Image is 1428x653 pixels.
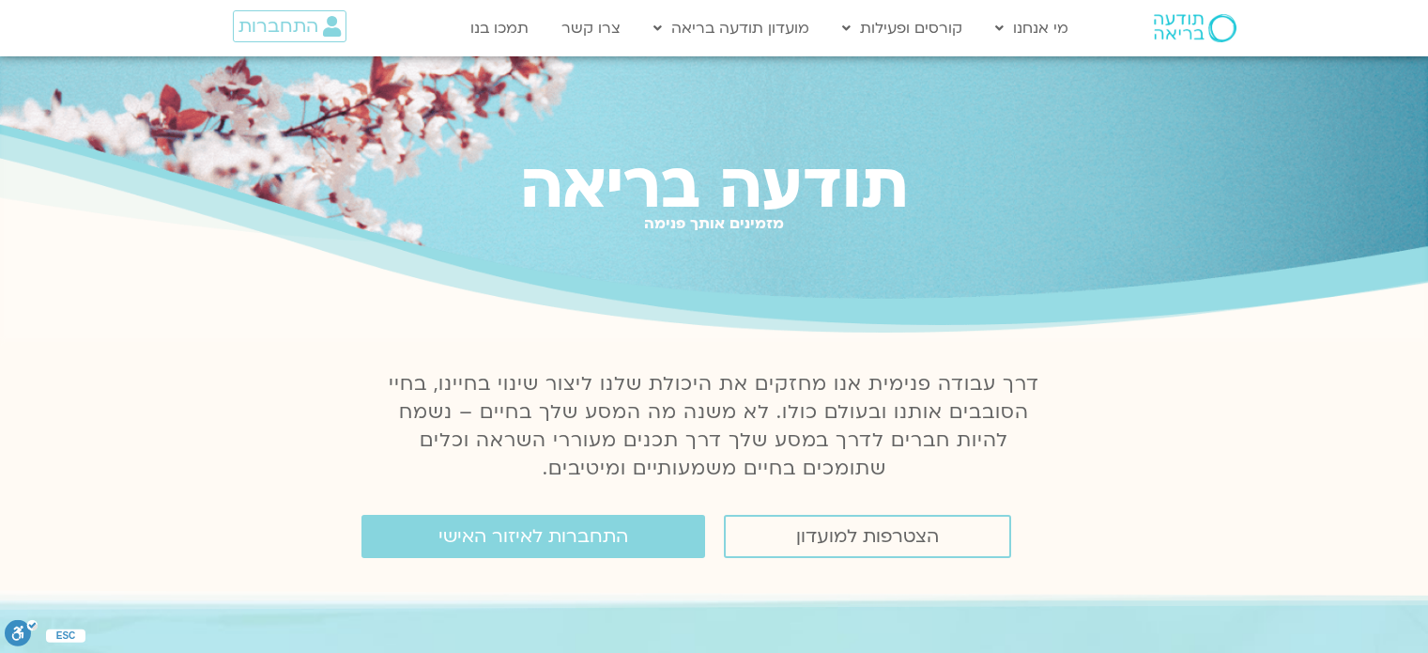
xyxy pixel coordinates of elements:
[378,370,1051,483] p: דרך עבודה פנימית אנו מחזקים את היכולת שלנו ליצור שינוי בחיינו, בחיי הסובבים אותנו ובעולם כולו. לא...
[796,526,939,547] span: הצטרפות למועדון
[233,10,346,42] a: התחברות
[986,10,1078,46] a: מי אנחנו
[461,10,538,46] a: תמכו בנו
[238,16,318,37] span: התחברות
[833,10,972,46] a: קורסים ופעילות
[1154,14,1236,42] img: תודעה בריאה
[724,515,1011,558] a: הצטרפות למועדון
[361,515,705,558] a: התחברות לאיזור האישי
[644,10,819,46] a: מועדון תודעה בריאה
[438,526,628,547] span: התחברות לאיזור האישי
[552,10,630,46] a: צרו קשר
